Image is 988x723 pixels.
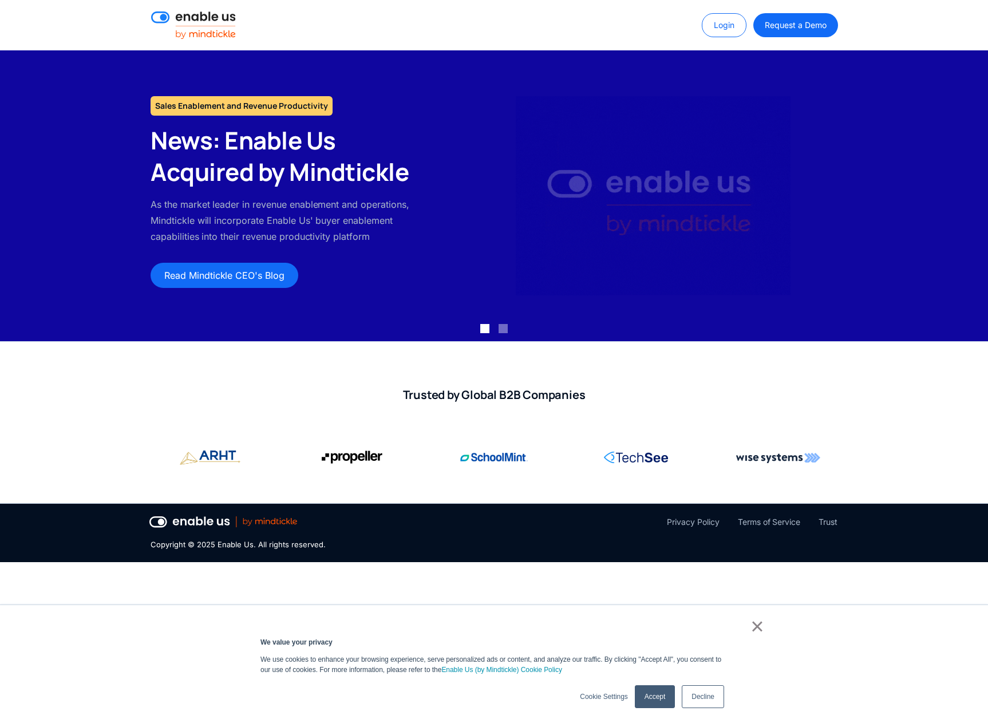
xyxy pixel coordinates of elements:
div: Show slide 2 of 2 [499,324,508,333]
h2: Trusted by Global B2B Companies [151,388,837,402]
strong: We value your privacy [260,638,333,646]
div: Show slide 1 of 2 [480,324,489,333]
a: Terms of Service [738,515,800,529]
img: Propeller Aero corporate logo [322,446,382,469]
p: As the market leader in revenue enablement and operations, Mindtickle will incorporate Enable Us'... [151,196,424,244]
img: Propeller Aero corporate logo [180,446,240,469]
a: Cookie Settings [580,692,627,702]
iframe: Qualified Messenger [784,424,988,723]
img: RingCentral corporate logo [604,446,668,469]
div: next slide [942,50,988,341]
h2: News: Enable Us Acquired by Mindtickle [151,125,424,187]
div: Copyright © 2025 Enable Us. All rights reserved. [151,539,326,551]
h1: Sales Enablement and Revenue Productivity [151,96,333,116]
a: Decline [682,685,724,708]
a: Privacy Policy [667,515,719,529]
img: Enable Us by Mindtickle [516,96,791,295]
a: × [750,621,764,631]
a: Request a Demo [753,13,837,37]
a: Read Mindtickle CEO's Blog [151,263,298,288]
a: Login [702,13,746,37]
a: Enable Us (by Mindtickle) Cookie Policy [441,665,562,675]
img: Wise Systems corporate logo [736,446,820,469]
img: SchoolMint corporate logo [460,446,528,469]
a: Accept [635,685,675,708]
p: We use cookies to enhance your browsing experience, serve personalized ads or content, and analyz... [260,654,728,675]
